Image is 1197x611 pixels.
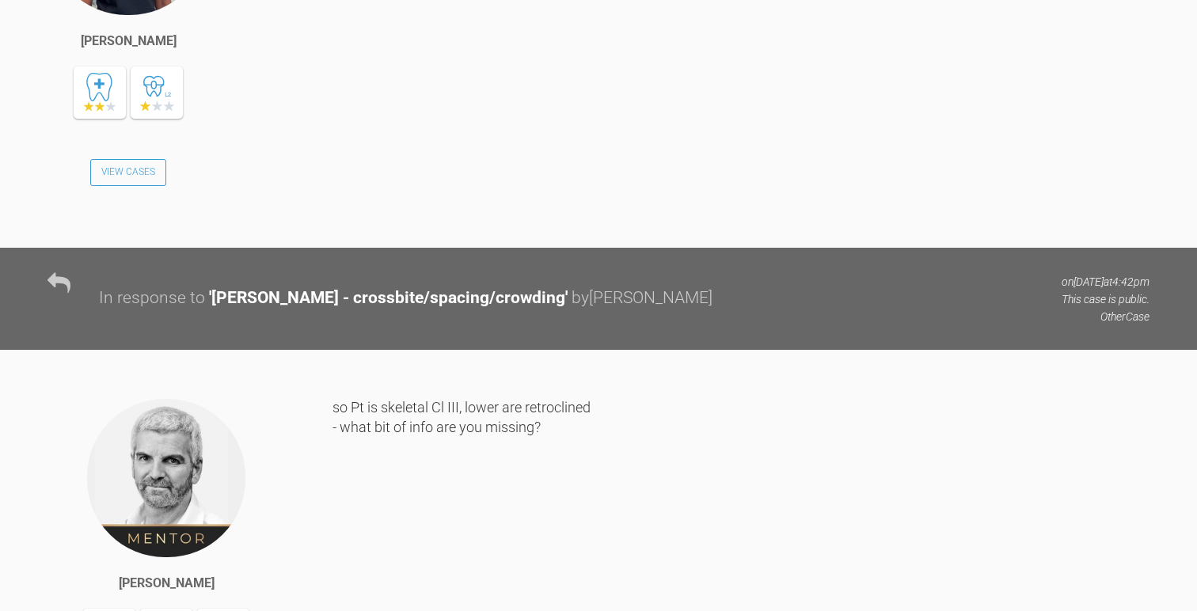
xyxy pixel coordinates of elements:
[1062,308,1149,325] p: Other Case
[99,285,205,312] div: In response to
[81,31,177,51] div: [PERSON_NAME]
[85,397,247,559] img: Ross Hobson
[119,573,215,594] div: [PERSON_NAME]
[1062,273,1149,290] p: on [DATE] at 4:42pm
[572,285,712,312] div: by [PERSON_NAME]
[209,285,568,312] div: ' [PERSON_NAME] - crossbite/spacing/crowding '
[90,159,166,186] a: View Cases
[1062,290,1149,308] p: This case is public.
